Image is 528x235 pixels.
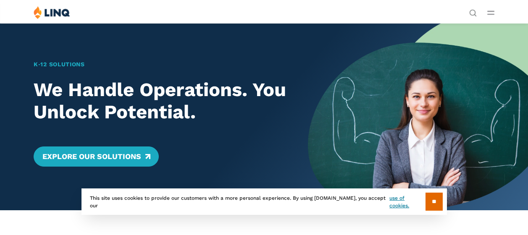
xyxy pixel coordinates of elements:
nav: Utility Navigation [469,6,477,16]
a: Explore Our Solutions [34,146,158,167]
h1: K‑12 Solutions [34,60,286,69]
button: Open Main Menu [487,8,494,17]
div: This site uses cookies to provide our customers with a more personal experience. By using [DOMAIN... [81,188,447,215]
img: LINQ | K‑12 Software [34,6,70,19]
button: Open Search Bar [469,8,477,16]
a: use of cookies. [389,194,425,209]
img: Home Banner [308,23,528,210]
h2: We Handle Operations. You Unlock Potential. [34,79,286,123]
